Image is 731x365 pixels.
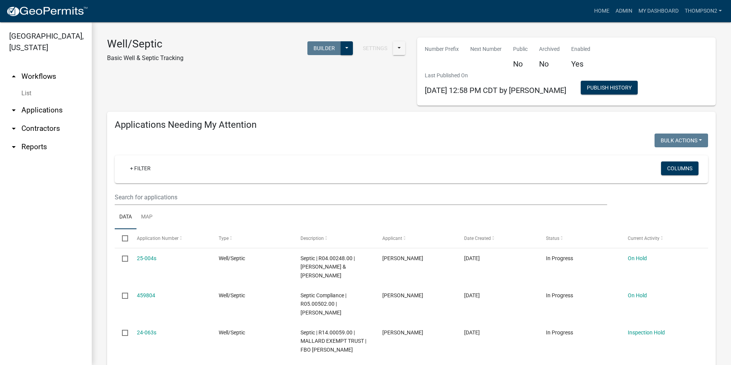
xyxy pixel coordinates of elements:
[301,292,346,316] span: Septic Compliance | R05.00502.00 | GINA MARIE KORF
[219,329,245,336] span: Well/Septic
[661,161,699,175] button: Columns
[539,59,560,68] h5: No
[115,119,708,130] h4: Applications Needing My Attention
[136,205,157,230] a: Map
[464,236,491,241] span: Date Created
[546,292,573,298] span: In Progress
[107,54,184,63] p: Basic Well & Septic Tracking
[655,134,708,147] button: Bulk Actions
[115,205,136,230] a: Data
[581,85,638,91] wm-modal-confirm: Workflow Publish History
[382,236,402,241] span: Applicant
[115,189,607,205] input: Search for applications
[307,41,341,55] button: Builder
[9,124,18,133] i: arrow_drop_down
[425,86,566,95] span: [DATE] 12:58 PM CDT by [PERSON_NAME]
[357,41,393,55] button: Settings
[539,45,560,53] p: Archived
[612,4,635,18] a: Admin
[464,329,480,336] span: 02/12/2025
[628,236,660,241] span: Current Activity
[9,142,18,152] i: arrow_drop_down
[464,292,480,298] span: 08/06/2025
[581,81,638,95] button: Publish History
[293,229,375,248] datatable-header-cell: Description
[301,236,324,241] span: Description
[628,255,647,261] a: On Hold
[682,4,725,18] a: Thompson2
[464,255,480,261] span: 10/13/2025
[457,229,539,248] datatable-header-cell: Date Created
[137,292,155,298] a: 459804
[425,72,566,80] p: Last Published On
[129,229,211,248] datatable-header-cell: Application Number
[137,255,156,261] a: 25-004s
[375,229,457,248] datatable-header-cell: Applicant
[546,329,573,336] span: In Progress
[137,236,179,241] span: Application Number
[621,229,702,248] datatable-header-cell: Current Activity
[9,106,18,115] i: arrow_drop_down
[513,59,528,68] h5: No
[591,4,612,18] a: Home
[9,72,18,81] i: arrow_drop_up
[219,292,245,298] span: Well/Septic
[382,255,423,261] span: Darrin
[382,292,423,298] span: Darrin
[107,37,184,51] h3: Well/Septic
[470,45,502,53] p: Next Number
[301,255,355,279] span: Septic | R04.00248.00 | TREVOR P & LISA M SCHOUWEILER
[382,329,423,336] span: Darrin
[124,161,157,175] a: + Filter
[635,4,682,18] a: My Dashboard
[219,255,245,261] span: Well/Septic
[546,255,573,261] span: In Progress
[571,59,590,68] h5: Yes
[546,236,559,241] span: Status
[571,45,590,53] p: Enabled
[137,329,156,336] a: 24-063s
[539,229,621,248] datatable-header-cell: Status
[115,229,129,248] datatable-header-cell: Select
[513,45,528,53] p: Public
[628,329,665,336] a: Inspection Hold
[425,45,459,53] p: Number Prefix
[301,329,366,353] span: Septic | R14.00059.00 | MALLARD EXEMPT TRUST | FBO JOSEPH R BRUESKE
[219,236,229,241] span: Type
[628,292,647,298] a: On Hold
[211,229,293,248] datatable-header-cell: Type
